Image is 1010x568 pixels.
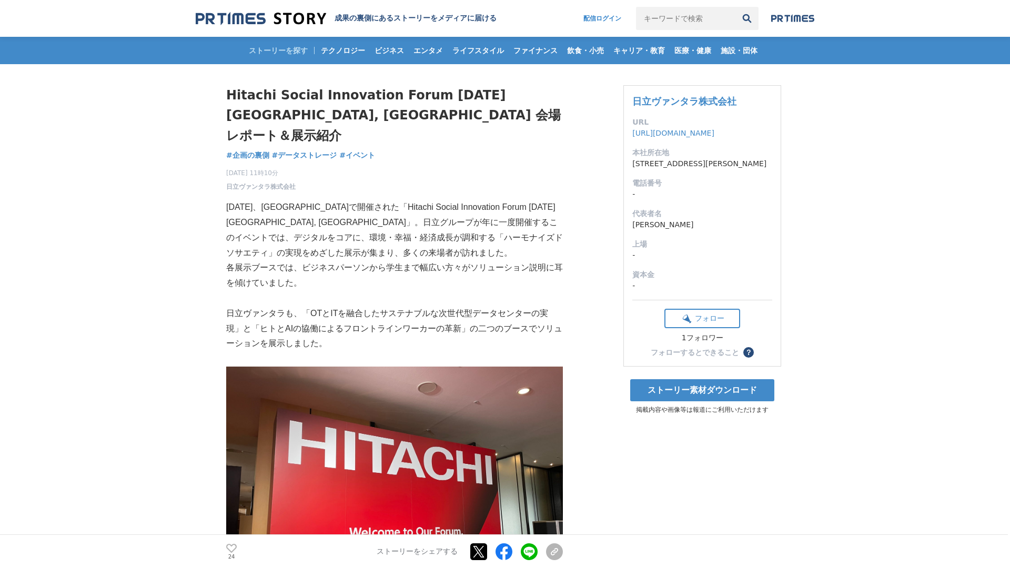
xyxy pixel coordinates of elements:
[716,46,762,55] span: 施設・団体
[272,150,337,160] span: #データストレージ
[226,182,296,191] a: 日立ヴァンタラ株式会社
[632,250,772,261] dd: -
[226,168,296,178] span: [DATE] 11時10分
[448,37,508,64] a: ライフスタイル
[771,14,814,23] img: prtimes
[509,37,562,64] a: ファイナンス
[632,239,772,250] dt: 上場
[632,189,772,200] dd: -
[632,208,772,219] dt: 代表者名
[226,306,563,351] p: 日立ヴァンタラも、「OTとITを融合したサステナブルな次世代型データセンターの実現」と「ヒトとAIの協働によるフロントラインワーカーの革新」の二つのブースでソリューションを展示しました。
[573,7,632,30] a: 配信ログイン
[448,46,508,55] span: ライフスタイル
[317,46,369,55] span: テクノロジー
[632,280,772,291] dd: -
[226,150,269,160] span: #企画の裏側
[377,547,458,556] p: ストーリーをシェアする
[370,37,408,64] a: ビジネス
[226,554,237,559] p: 24
[609,46,669,55] span: キャリア・教育
[563,46,608,55] span: 飲食・小売
[636,7,735,30] input: キーワードで検索
[745,349,752,356] span: ？
[743,347,754,358] button: ？
[226,150,269,161] a: #企画の裏側
[623,405,781,414] p: 掲載内容や画像等は報道にご利用いただけます
[370,46,408,55] span: ビジネス
[664,333,740,343] div: 1フォロワー
[632,269,772,280] dt: 資本金
[632,129,714,137] a: [URL][DOMAIN_NAME]
[632,96,736,107] a: 日立ヴァンタラ株式会社
[609,37,669,64] a: キャリア・教育
[339,150,375,161] a: #イベント
[272,150,337,161] a: #データストレージ
[670,46,715,55] span: 医療・健康
[632,219,772,230] dd: [PERSON_NAME]
[409,37,447,64] a: エンタメ
[632,117,772,128] dt: URL
[226,200,563,260] p: [DATE]、[GEOGRAPHIC_DATA]で開催された「Hitachi Social Innovation Forum [DATE] [GEOGRAPHIC_DATA], [GEOGRAP...
[226,85,563,146] h1: Hitachi Social Innovation Forum [DATE] [GEOGRAPHIC_DATA], [GEOGRAPHIC_DATA] 会場レポート＆展示紹介
[409,46,447,55] span: エンタメ
[632,178,772,189] dt: 電話番号
[563,37,608,64] a: 飲食・小売
[632,147,772,158] dt: 本社所在地
[226,260,563,291] p: 各展示ブースでは、ビジネスパーソンから学生まで幅広い方々がソリューション説明に耳を傾けていました。
[196,12,497,26] a: 成果の裏側にあるストーリーをメディアに届ける 成果の裏側にあるストーリーをメディアに届ける
[632,158,772,169] dd: [STREET_ADDRESS][PERSON_NAME]
[509,46,562,55] span: ファイナンス
[196,12,326,26] img: 成果の裏側にあるストーリーをメディアに届ける
[664,309,740,328] button: フォロー
[317,37,369,64] a: テクノロジー
[670,37,715,64] a: 医療・健康
[716,37,762,64] a: 施設・団体
[735,7,759,30] button: 検索
[335,14,497,23] h2: 成果の裏側にあるストーリーをメディアに届ける
[630,379,774,401] a: ストーリー素材ダウンロード
[651,349,739,356] div: フォローするとできること
[339,150,375,160] span: #イベント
